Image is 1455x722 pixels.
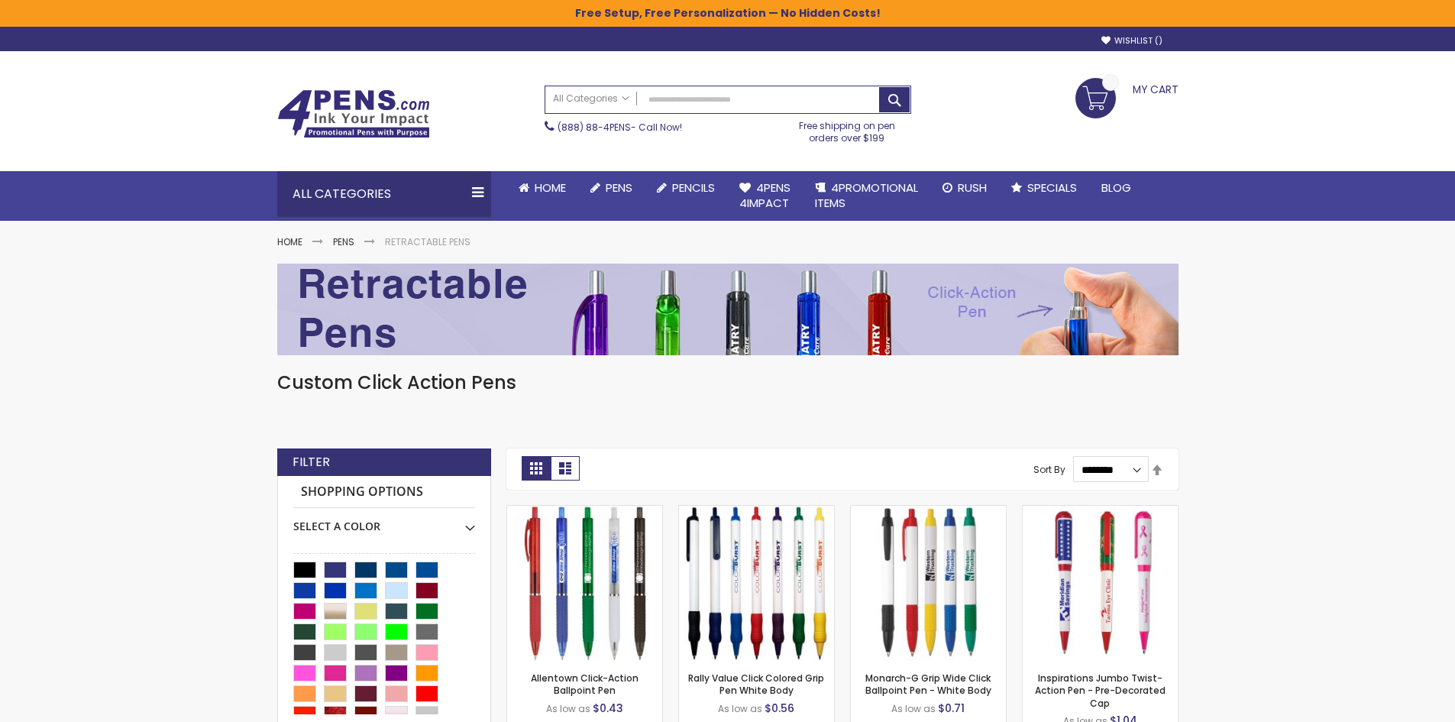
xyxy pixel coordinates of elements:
[531,672,639,697] a: Allentown Click-Action Ballpoint Pen
[851,505,1006,518] a: Monarch-G Grip Wide Click Ballpoint Pen - White Body
[679,506,834,661] img: Rally Value Click Colored Grip Pen White Body
[865,672,991,697] a: Monarch-G Grip Wide Click Ballpoint Pen - White Body
[1023,506,1178,661] img: Inspirations Jumbo Twist-Action Pen - Pre-Decorated Cap
[553,92,629,105] span: All Categories
[679,505,834,518] a: Rally Value Click Colored Grip Pen White Body
[1089,171,1143,205] a: Blog
[815,180,918,211] span: 4PROMOTIONAL ITEMS
[765,701,794,716] span: $0.56
[999,171,1089,205] a: Specials
[851,506,1006,661] img: Monarch-G Grip Wide Click Ballpoint Pen - White Body
[293,476,475,509] strong: Shopping Options
[277,371,1179,395] h1: Custom Click Action Pens
[277,171,491,217] div: All Categories
[558,121,631,134] a: (888) 88-4PENS
[891,702,936,715] span: As low as
[803,171,930,221] a: 4PROMOTIONALITEMS
[688,672,824,697] a: Rally Value Click Colored Grip Pen White Body
[558,121,682,134] span: - Call Now!
[506,171,578,205] a: Home
[277,89,430,138] img: 4Pens Custom Pens and Promotional Products
[535,180,566,196] span: Home
[672,180,715,196] span: Pencils
[1035,672,1166,709] a: Inspirations Jumbo Twist-Action Pen - Pre-Decorated Cap
[507,505,662,518] a: Allentown Click-Action Ballpoint Pen
[385,235,470,248] strong: Retractable Pens
[645,171,727,205] a: Pencils
[593,701,623,716] span: $0.43
[293,508,475,534] div: Select A Color
[606,180,632,196] span: Pens
[930,171,999,205] a: Rush
[545,86,637,112] a: All Categories
[546,702,590,715] span: As low as
[727,171,803,221] a: 4Pens4impact
[277,235,302,248] a: Home
[718,702,762,715] span: As low as
[1101,35,1162,47] a: Wishlist
[739,180,791,211] span: 4Pens 4impact
[1101,180,1131,196] span: Blog
[578,171,645,205] a: Pens
[333,235,354,248] a: Pens
[1023,505,1178,518] a: Inspirations Jumbo Twist-Action Pen - Pre-Decorated Cap
[958,180,987,196] span: Rush
[522,456,551,481] strong: Grid
[783,114,911,144] div: Free shipping on pen orders over $199
[507,506,662,661] img: Allentown Click-Action Ballpoint Pen
[1033,463,1065,476] label: Sort By
[293,454,330,471] strong: Filter
[277,264,1179,355] img: Retractable Pens
[1027,180,1077,196] span: Specials
[938,701,965,716] span: $0.71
